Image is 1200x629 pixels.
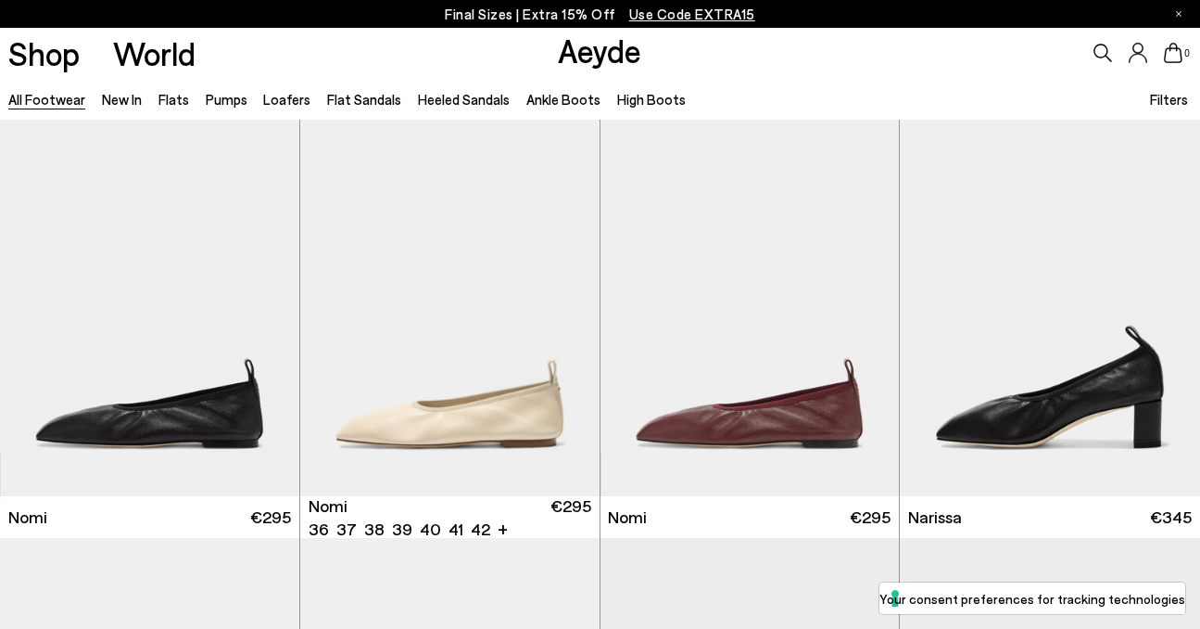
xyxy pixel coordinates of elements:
span: €295 [850,506,891,529]
span: €295 [550,494,591,541]
a: Ankle Boots [526,91,600,108]
a: Shop [8,37,80,70]
li: 36 [309,518,329,541]
a: Heeled Sandals [418,91,510,108]
a: High Boots [617,91,686,108]
a: Loafers [263,91,310,108]
span: €295 [250,506,291,529]
a: World [113,37,196,70]
label: Your consent preferences for tracking technologies [879,589,1185,609]
li: 40 [420,518,441,541]
span: Nomi [8,506,47,529]
button: Your consent preferences for tracking technologies [879,583,1185,614]
span: Nomi [309,494,347,518]
li: 37 [336,518,357,541]
p: Final Sizes | Extra 15% Off [445,3,755,26]
span: Nomi [608,506,647,529]
span: €345 [1150,506,1192,529]
a: Next slide Previous slide [300,120,600,496]
span: 0 [1182,48,1192,58]
span: Filters [1150,91,1188,108]
a: New In [102,91,142,108]
a: Narissa €345 [900,496,1200,538]
a: All Footwear [8,91,85,108]
li: 41 [448,518,463,541]
a: Nomi €295 [600,496,900,538]
span: Narissa [908,506,962,529]
ul: variant [309,518,485,541]
li: 39 [392,518,412,541]
a: Aeyde [558,31,641,70]
a: Flats [158,91,189,108]
li: 38 [364,518,385,541]
a: Flat Sandals [327,91,401,108]
img: Narissa Ruched Pumps [900,120,1200,496]
li: + [498,516,508,541]
img: Nomi Ruched Flats [600,120,900,496]
div: 1 / 6 [300,120,600,496]
a: Pumps [206,91,247,108]
span: Navigate to /collections/ss25-final-sizes [629,6,755,22]
a: Nomi 36 37 38 39 40 41 42 + €295 [300,496,600,538]
img: Nomi Ruched Flats [300,120,600,496]
a: 0 [1164,43,1182,63]
li: 42 [471,518,490,541]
